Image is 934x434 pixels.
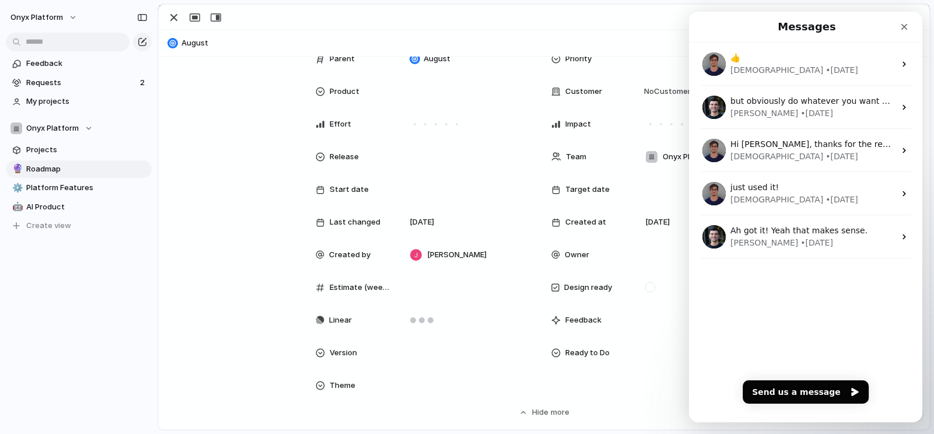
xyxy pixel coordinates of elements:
button: Create view [6,217,152,235]
a: Requests2 [6,74,152,92]
img: Profile image for Christian [13,127,37,150]
span: Start date [330,184,369,195]
a: Feedback [6,55,152,72]
span: just used it! [41,171,90,180]
button: ⚙️ [11,182,22,194]
span: [PERSON_NAME] [427,249,487,261]
div: [PERSON_NAME] [41,225,109,237]
div: ⚙️ [12,181,20,195]
div: • [DATE] [111,225,144,237]
span: Team [566,151,586,163]
div: • [DATE] [137,139,169,151]
span: Customer [565,86,602,97]
div: [DEMOGRAPHIC_DATA] [41,182,134,194]
span: Feedback [26,58,148,69]
a: ⚙️Platform Features [6,179,152,197]
span: August [424,53,450,65]
span: Roadmap [26,163,148,175]
div: [PERSON_NAME] [41,96,109,108]
span: Onyx Platform [663,151,715,163]
span: Estimate (weeks) [330,282,390,293]
span: Version [330,347,357,359]
button: August [164,34,924,52]
span: Projects [26,144,148,156]
span: Theme [330,380,355,391]
span: Design ready [564,282,612,293]
button: 🔮 [11,163,22,175]
span: Created by [329,249,370,261]
button: 🤖 [11,201,22,213]
div: 🔮 [12,162,20,176]
img: Profile image for Simon [13,213,37,237]
span: Create view [26,220,71,232]
span: but obviously do whatever you want b/c it's your app! [GEOGRAPHIC_DATA]. [41,85,353,94]
button: Onyx Platform [5,8,83,27]
button: Send us a message [54,369,180,392]
span: No Customer [641,86,691,97]
div: 🤖 [12,200,20,213]
button: Onyx Platform [6,120,152,137]
span: 2 [140,77,147,89]
span: Effort [330,118,351,130]
span: [DATE] [410,216,434,228]
span: Target date [565,184,610,195]
div: • [DATE] [111,96,144,108]
span: Onyx Platform [11,12,63,23]
span: Onyx Platform [26,123,79,134]
span: Priority [565,53,592,65]
span: Platform Features [26,182,148,194]
span: AI Product [26,201,148,213]
iframe: Intercom live chat [689,12,922,422]
span: Release [330,151,359,163]
span: more [551,407,569,418]
div: [DEMOGRAPHIC_DATA] [41,139,134,151]
span: Last changed [330,216,380,228]
a: Projects [6,141,152,159]
span: Product [330,86,359,97]
span: Parent [330,53,355,65]
a: 🔮Roadmap [6,160,152,178]
span: [DATE] [645,216,670,228]
a: 🤖AI Product [6,198,152,216]
span: Feedback [565,314,601,326]
a: My projects [6,93,152,110]
span: Requests [26,77,137,89]
span: Ready to Do [565,347,610,359]
span: My projects [26,96,148,107]
span: Owner [565,249,589,261]
span: Hi [PERSON_NAME], thanks for the report, this should be working, let us look into this for you [41,128,422,137]
button: Hidemore [316,402,773,423]
span: Created at [565,216,606,228]
span: August [181,37,924,49]
span: Ah got it! Yeah that makes sense. [41,214,179,223]
img: Profile image for Christian [13,170,37,194]
span: Impact [565,118,591,130]
span: Linear [329,314,352,326]
div: • [DATE] [137,182,169,194]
